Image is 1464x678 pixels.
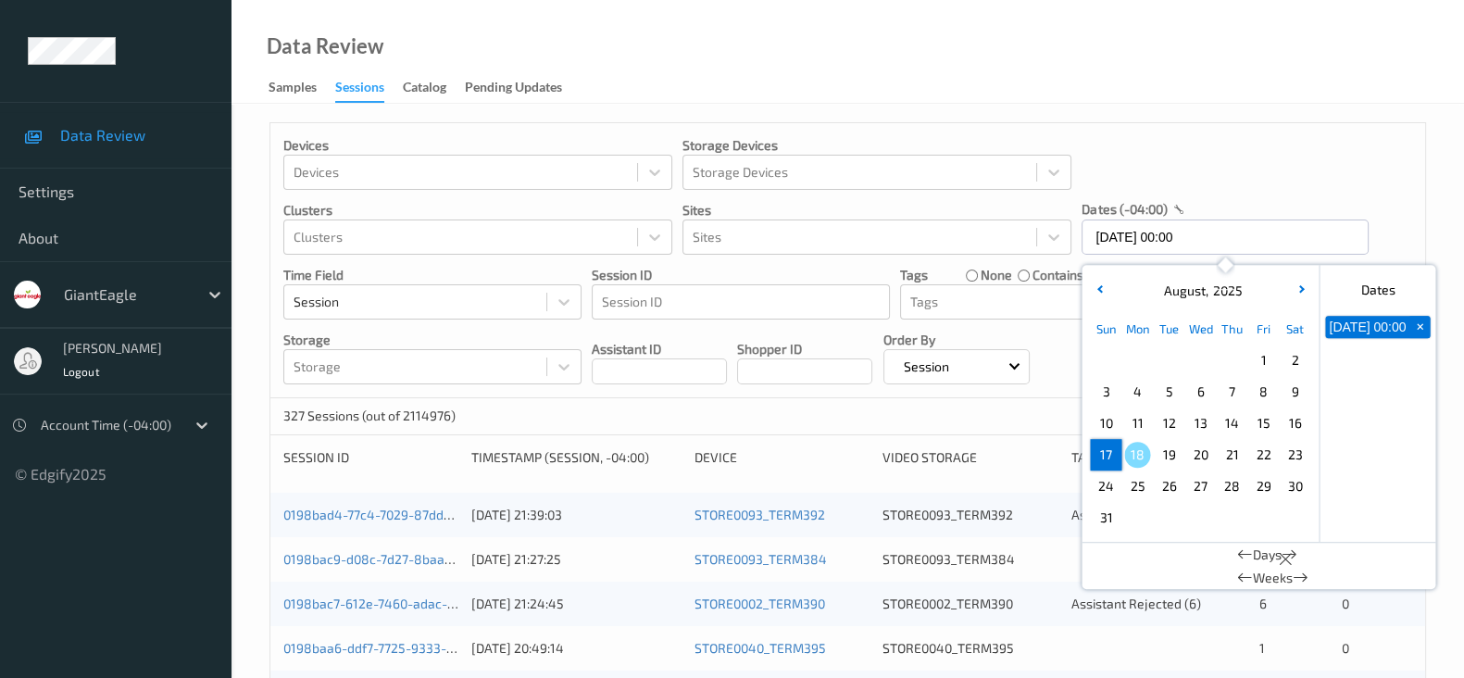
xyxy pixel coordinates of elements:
span: 0 [1342,640,1349,656]
p: 327 Sessions (out of 2114976) [283,407,456,425]
span: 31 [1093,505,1119,531]
button: [DATE] 00:00 [1325,316,1409,338]
span: 14 [1219,410,1245,436]
span: 13 [1187,410,1213,436]
span: 17 [1093,442,1119,468]
div: STORE0093_TERM384 [882,550,1057,569]
span: Weeks [1253,569,1293,587]
div: Choose Sunday August 03 of 2025 [1090,376,1121,408]
div: [DATE] 20:49:14 [471,639,682,658]
div: [DATE] 21:27:25 [471,550,682,569]
div: Choose Monday August 25 of 2025 [1121,471,1153,502]
a: STORE0002_TERM390 [694,596,825,611]
div: Choose Monday August 11 of 2025 [1121,408,1153,439]
div: Choose Thursday August 07 of 2025 [1216,376,1247,408]
div: Choose Wednesday July 30 of 2025 [1184,345,1216,376]
div: Choose Tuesday August 19 of 2025 [1153,439,1184,471]
div: Choose Monday September 01 of 2025 [1121,502,1153,534]
span: 19 [1156,442,1182,468]
div: STORE0002_TERM390 [882,595,1057,613]
span: Assistant Rejected [1071,507,1182,522]
span: Assistant Rejected (6) [1071,596,1201,611]
div: Timestamp (Session, -04:00) [471,448,682,467]
div: Choose Saturday August 02 of 2025 [1279,345,1310,376]
div: Choose Thursday August 28 of 2025 [1216,471,1247,502]
p: Clusters [283,201,672,220]
div: , [1158,282,1242,300]
div: Choose Monday August 18 of 2025 [1121,439,1153,471]
span: 8 [1250,379,1276,405]
div: Choose Friday August 01 of 2025 [1247,345,1279,376]
div: Choose Tuesday August 05 of 2025 [1153,376,1184,408]
div: Choose Saturday August 23 of 2025 [1279,439,1310,471]
div: STORE0093_TERM392 [882,506,1057,524]
div: Choose Sunday August 10 of 2025 [1090,408,1121,439]
div: Samples [269,78,317,101]
div: Choose Tuesday August 12 of 2025 [1153,408,1184,439]
div: Tags [1071,448,1246,467]
div: Video Storage [882,448,1057,467]
span: 9 [1282,379,1308,405]
div: Sat [1279,313,1310,345]
div: Choose Monday July 28 of 2025 [1121,345,1153,376]
div: Sessions [335,78,384,103]
p: Assistant ID [592,340,727,358]
p: Storage Devices [682,136,1071,155]
span: 20 [1187,442,1213,468]
p: Order By [883,331,1030,349]
div: Choose Sunday August 24 of 2025 [1090,471,1121,502]
span: 5 [1156,379,1182,405]
p: Storage [283,331,582,349]
span: 24 [1093,473,1119,499]
div: Tue [1153,313,1184,345]
a: STORE0093_TERM384 [694,551,827,567]
div: Choose Wednesday September 03 of 2025 [1184,502,1216,534]
span: 1 [1259,640,1265,656]
div: Sun [1090,313,1121,345]
div: Dates [1320,272,1435,308]
div: Choose Wednesday August 27 of 2025 [1184,471,1216,502]
p: Sites [682,201,1071,220]
p: Tags [900,266,928,284]
span: 16 [1282,410,1308,436]
div: Choose Friday September 05 of 2025 [1247,502,1279,534]
div: Choose Sunday August 17 of 2025 [1090,439,1121,471]
a: STORE0040_TERM395 [694,640,826,656]
span: 29 [1250,473,1276,499]
div: Catalog [403,78,446,101]
span: 12 [1156,410,1182,436]
span: 11 [1124,410,1150,436]
div: Choose Saturday September 06 of 2025 [1279,502,1310,534]
span: 0 [1342,596,1349,611]
span: Days [1253,546,1282,564]
div: Choose Saturday August 30 of 2025 [1279,471,1310,502]
span: 6 [1187,379,1213,405]
span: 2025 [1207,282,1242,298]
span: 4 [1124,379,1150,405]
span: 7 [1219,379,1245,405]
div: Choose Friday August 15 of 2025 [1247,408,1279,439]
div: Mon [1121,313,1153,345]
span: 10 [1093,410,1119,436]
p: Shopper ID [737,340,872,358]
div: Choose Saturday August 16 of 2025 [1279,408,1310,439]
div: Wed [1184,313,1216,345]
div: Choose Friday August 29 of 2025 [1247,471,1279,502]
p: dates (-04:00) [1082,200,1167,219]
div: Choose Tuesday August 26 of 2025 [1153,471,1184,502]
label: none [981,266,1012,284]
div: Device [694,448,870,467]
span: 28 [1219,473,1245,499]
span: 22 [1250,442,1276,468]
p: Session [897,358,956,376]
span: 21 [1219,442,1245,468]
span: + [1410,318,1430,337]
div: Choose Sunday August 31 of 2025 [1090,502,1121,534]
div: Choose Tuesday July 29 of 2025 [1153,345,1184,376]
a: Pending Updates [465,75,581,101]
a: Catalog [403,75,465,101]
span: 25 [1124,473,1150,499]
a: 0198bac9-d08c-7d27-8baa-35caeb5054c5 [283,551,538,567]
div: STORE0040_TERM395 [882,639,1057,658]
span: 27 [1187,473,1213,499]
